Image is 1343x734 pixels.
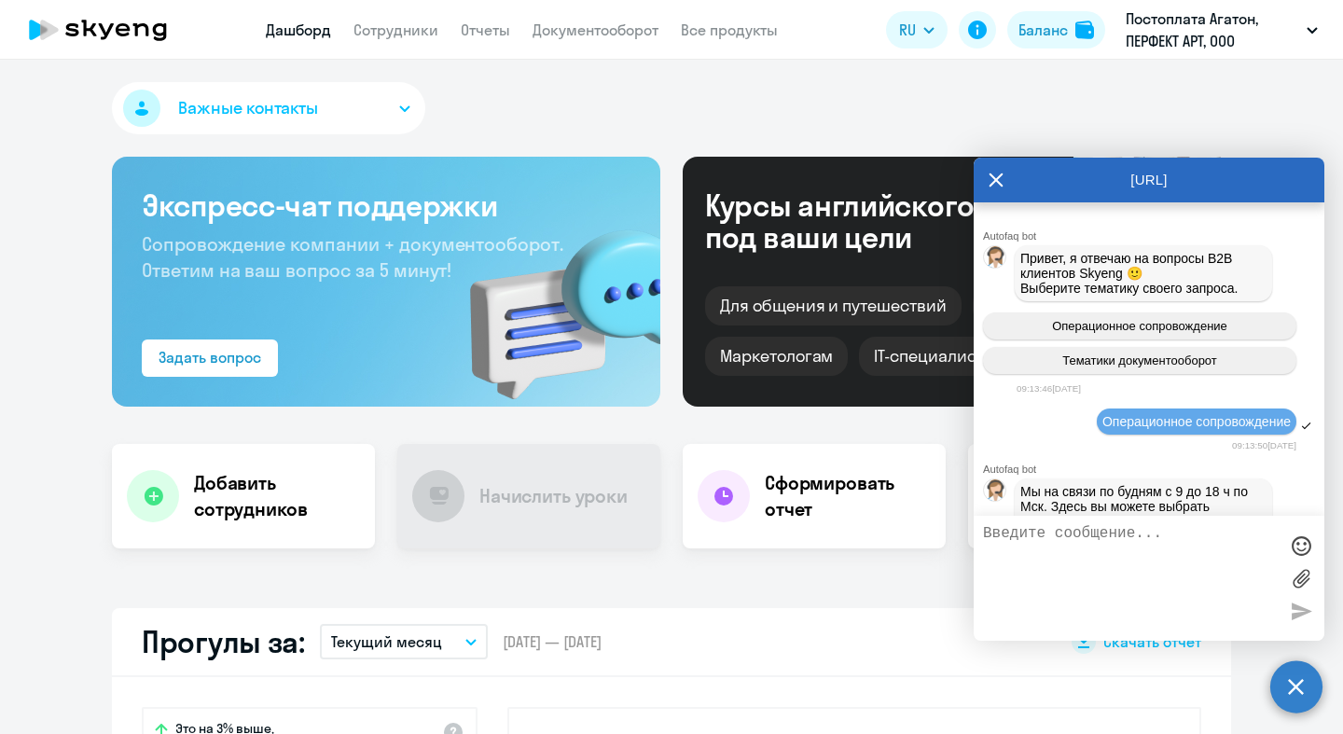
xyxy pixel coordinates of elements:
button: Тематики документооборот [983,347,1296,374]
label: Лимит 10 файлов [1287,564,1315,592]
div: Autofaq bot [983,230,1324,242]
div: Autofaq bot [983,464,1324,475]
img: balance [1075,21,1094,39]
span: Операционное сопровождение [1102,414,1291,429]
span: Важные контакты [178,96,318,120]
button: Балансbalance [1007,11,1105,48]
div: Бизнес и командировки [973,286,1195,325]
a: Сотрудники [353,21,438,39]
button: Операционное сопровождение [983,312,1296,339]
h3: Экспресс-чат поддержки [142,187,630,224]
div: Маркетологам [705,337,848,376]
div: Курсы английского под ваши цели [705,189,1024,253]
span: Мы на связи по будням с 9 до 18 ч по Мск. Здесь вы можете выбрать интересующую вас тематику и пол... [1020,484,1268,589]
span: Скачать отчет [1103,631,1201,652]
a: Все продукты [681,21,778,39]
h2: Прогулы за: [142,623,305,660]
a: Дашборд [266,21,331,39]
img: bot avatar [984,479,1007,506]
div: IT-специалистам [859,337,1019,376]
button: Постоплата Агатон, ПЕРФЕКТ АРТ, ООО [1116,7,1327,52]
img: bot avatar [984,246,1007,273]
p: Текущий месяц [331,630,442,653]
h4: Добавить сотрудников [194,470,360,522]
button: Важные контакты [112,82,425,134]
a: Документооборот [533,21,658,39]
h4: Сформировать отчет [765,470,931,522]
h4: Начислить уроки [479,483,628,509]
button: RU [886,11,948,48]
div: Для общения и путешествий [705,286,962,325]
button: Задать вопрос [142,339,278,377]
img: bg-img [443,197,660,407]
a: Отчеты [461,21,510,39]
time: 09:13:46[DATE] [1017,383,1081,394]
span: Сопровождение компании + документооборот. Ответим на ваш вопрос за 5 минут! [142,232,563,282]
span: [DATE] — [DATE] [503,631,602,652]
time: 09:13:50[DATE] [1232,440,1296,450]
div: Задать вопрос [159,346,261,368]
span: Операционное сопровождение [1052,319,1227,333]
button: Текущий месяц [320,624,488,659]
div: Баланс [1018,19,1068,41]
span: Привет, я отвечаю на вопросы B2B клиентов Skyeng 🙂 Выберите тематику своего запроса. [1020,251,1239,296]
span: Тематики документооборот [1062,353,1217,367]
span: RU [899,19,916,41]
p: Постоплата Агатон, ПЕРФЕКТ АРТ, ООО [1126,7,1299,52]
